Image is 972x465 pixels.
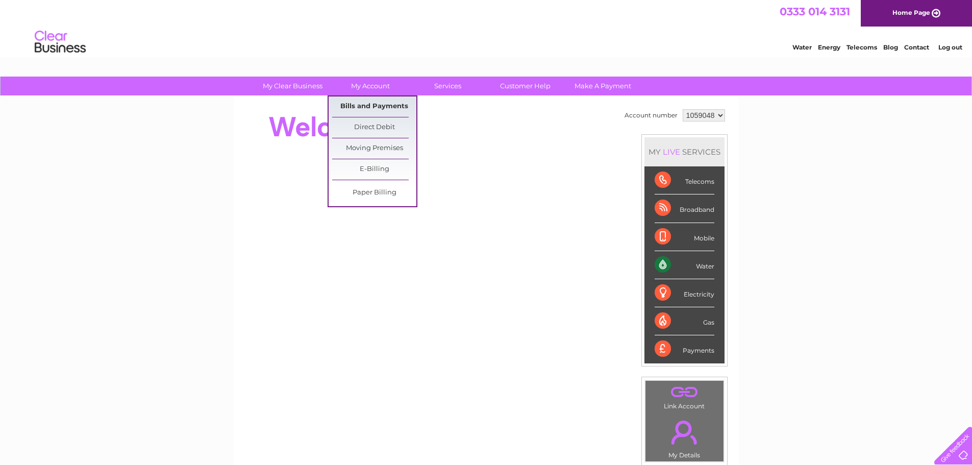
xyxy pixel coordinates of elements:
[655,307,714,335] div: Gas
[792,43,812,51] a: Water
[655,335,714,363] div: Payments
[328,77,412,95] a: My Account
[655,223,714,251] div: Mobile
[938,43,962,51] a: Log out
[846,43,877,51] a: Telecoms
[332,138,416,159] a: Moving Premises
[406,77,490,95] a: Services
[655,166,714,194] div: Telecoms
[645,412,724,462] td: My Details
[644,137,725,166] div: MY SERVICES
[645,380,724,412] td: Link Account
[655,251,714,279] div: Water
[904,43,929,51] a: Contact
[780,5,850,18] a: 0333 014 3131
[332,117,416,138] a: Direct Debit
[655,279,714,307] div: Electricity
[332,96,416,117] a: Bills and Payments
[648,414,721,450] a: .
[818,43,840,51] a: Energy
[34,27,86,58] img: logo.png
[661,147,682,157] div: LIVE
[655,194,714,223] div: Broadband
[622,107,680,124] td: Account number
[251,77,335,95] a: My Clear Business
[883,43,898,51] a: Blog
[483,77,567,95] a: Customer Help
[332,159,416,180] a: E-Billing
[332,183,416,203] a: Paper Billing
[561,77,645,95] a: Make A Payment
[245,6,728,50] div: Clear Business is a trading name of Verastar Limited (registered in [GEOGRAPHIC_DATA] No. 3667643...
[648,383,721,401] a: .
